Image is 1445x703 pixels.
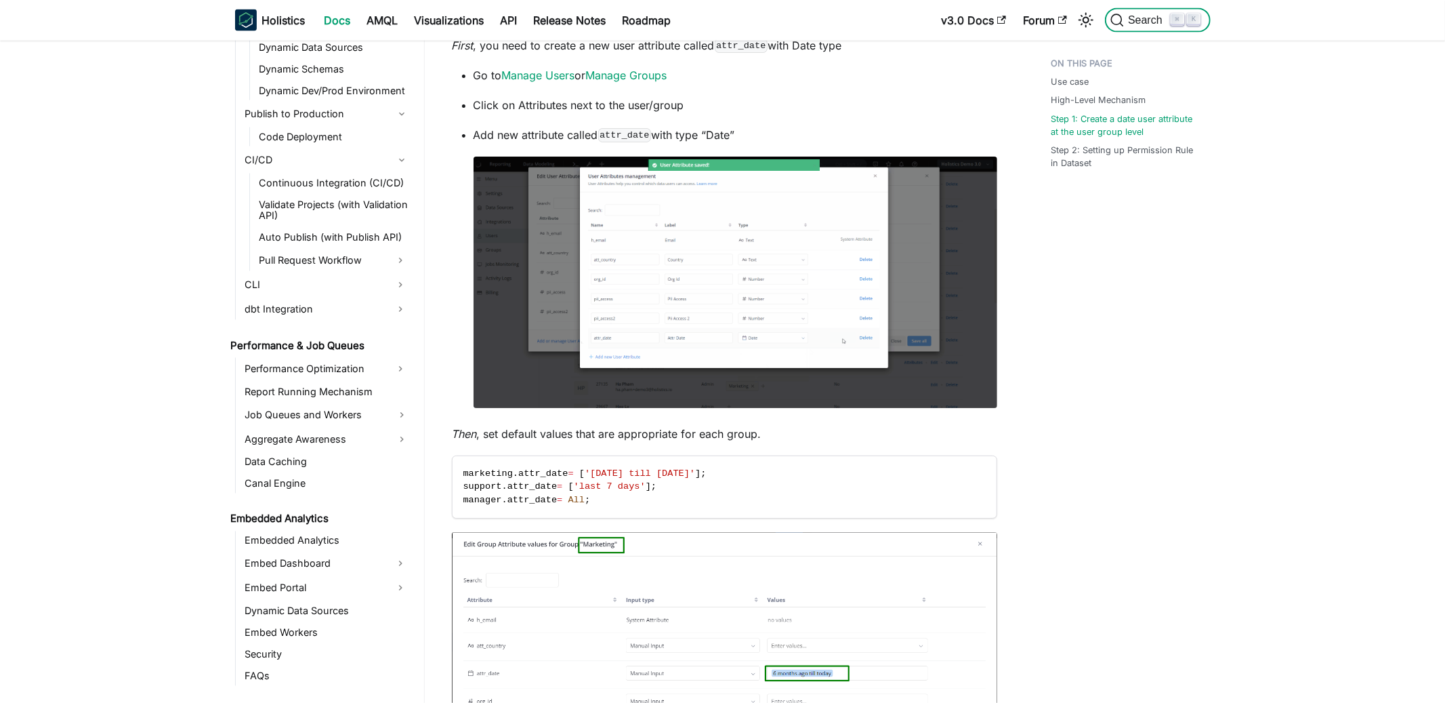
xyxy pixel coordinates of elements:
a: AMQL [359,9,406,31]
span: [ [579,468,585,479]
p: Add new attribute called with type “Date” [474,127,997,143]
a: CLI [241,274,388,296]
span: . [502,481,507,491]
a: HolisticsHolistics [235,9,306,31]
a: Step 2: Setting up Permission Rule in Dataset [1051,144,1202,169]
a: Performance Optimization [241,358,388,380]
b: Holistics [262,12,306,28]
span: = [557,495,562,505]
a: CI/CD [241,149,413,171]
span: . [502,495,507,505]
nav: Docs sidebar [222,41,425,703]
a: Data Caching [241,453,413,472]
a: API [493,9,526,31]
a: FAQs [241,667,413,686]
button: Expand sidebar category 'Pull Request Workflow' [388,249,413,271]
img: Holistics [235,9,257,31]
a: Manage Groups [586,68,667,82]
button: Switch between dark and light mode (currently light mode) [1075,9,1097,31]
p: Go to or [474,67,997,83]
span: . [513,468,518,479]
a: Dynamic Schemas [255,60,413,79]
span: ] [646,481,651,491]
kbd: ⌘ [1171,14,1184,26]
a: Use case [1051,75,1089,88]
span: ; [700,468,706,479]
a: Roadmap [614,9,679,31]
a: Code Deployment [255,127,413,146]
a: Publish to Production [241,103,413,125]
a: Embedded Analytics [227,510,413,529]
a: Dynamic Data Sources [255,38,413,57]
p: , you need to create a new user attribute called with Date type [452,37,997,54]
button: Expand sidebar category 'dbt Integration' [388,298,413,320]
span: marketing [463,468,513,479]
button: Expand sidebar category 'CLI' [388,274,413,296]
a: Aggregate Awareness [241,428,413,450]
code: attr_date [715,39,768,52]
button: Search (Command+K) [1105,8,1210,33]
a: Visualizations [406,9,493,31]
span: attr_date [507,495,557,505]
a: Dynamic Data Sources [241,602,413,621]
a: Continuous Integration (CI/CD) [255,174,413,193]
span: All [568,495,585,505]
a: Validate Projects (with Validation API) [255,195,413,225]
a: Embed Portal [241,578,388,599]
a: Docs [316,9,359,31]
em: Then [452,427,477,441]
code: attr_date [598,128,652,142]
span: [ [568,481,574,491]
a: Embed Workers [241,624,413,643]
span: attr_date [507,481,557,491]
a: Release Notes [526,9,614,31]
a: Embed Dashboard [241,553,388,575]
span: '[DATE] till [DATE]' [585,468,695,479]
button: Expand sidebar category 'Embed Dashboard' [388,553,413,575]
a: Canal Engine [241,475,413,494]
span: = [557,481,562,491]
span: attr_date [518,468,568,479]
span: 'last 7 days' [574,481,646,491]
p: Click on Attributes next to the user/group [474,97,997,113]
p: , set default values that are appropriate for each group. [452,426,997,442]
kbd: K [1187,14,1200,26]
img: Attribute Date [474,157,997,408]
span: Search [1124,14,1171,26]
span: ] [695,468,700,479]
em: First [452,39,474,52]
a: Report Running Mechanism [241,382,413,401]
a: Job Queues and Workers [241,404,413,426]
a: Manage Users [502,68,575,82]
a: Security [241,645,413,664]
a: Forum [1015,9,1075,31]
a: Auto Publish (with Publish API) [255,228,413,247]
a: Pull Request Workflow [255,249,388,271]
a: dbt Integration [241,298,388,320]
button: Expand sidebar category 'Performance Optimization' [388,358,413,380]
a: High-Level Mechanism [1051,94,1146,106]
a: Dynamic Dev/Prod Environment [255,81,413,100]
a: Step 1: Create a date user attribute at the user group level [1051,113,1202,138]
span: = [568,468,574,479]
span: support [463,481,502,491]
a: Performance & Job Queues [227,336,413,355]
span: ; [585,495,590,505]
span: ; [651,481,656,491]
span: manager [463,495,502,505]
button: Expand sidebar category 'Embed Portal' [388,578,413,599]
a: Embedded Analytics [241,531,413,550]
a: v3.0 Docs [934,9,1015,31]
